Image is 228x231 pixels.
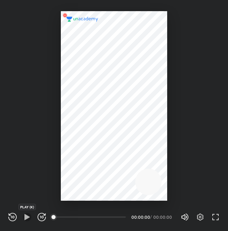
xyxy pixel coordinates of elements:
[153,215,172,219] div: 00:00:00
[66,17,98,22] img: logo.2a7e12a2.svg
[131,215,149,219] div: 00:00:00
[61,11,69,20] img: wMgqJGBwKWe8AAAAABJRU5ErkJggg==
[18,204,36,210] div: PLAY (K)
[150,215,152,219] div: /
